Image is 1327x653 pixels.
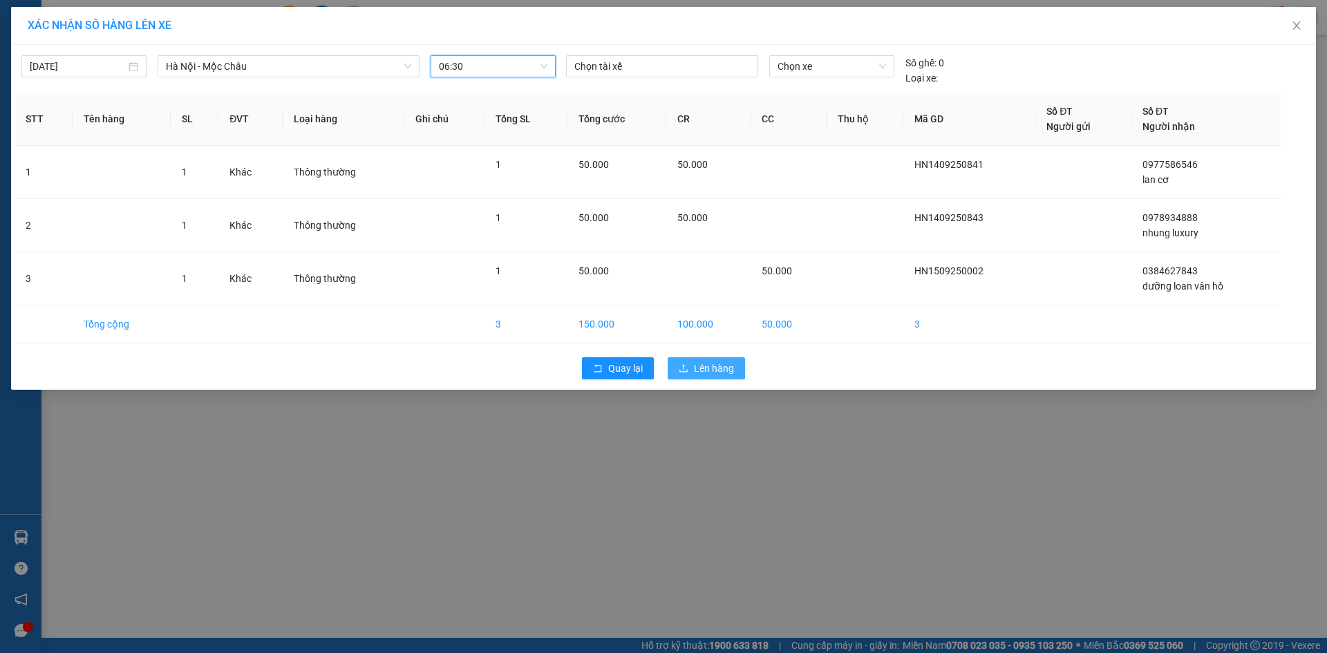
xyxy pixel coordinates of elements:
td: 50.000 [751,305,827,343]
span: 50.000 [578,265,609,276]
span: HN1509250002 [914,265,984,276]
span: Số ĐT [1046,106,1073,117]
span: Số ghế: [905,55,937,70]
span: Số ĐT [1142,106,1169,117]
td: 3 [15,252,73,305]
th: Ghi chú [404,93,484,146]
span: 50.000 [578,159,609,170]
span: Người gửi [1046,121,1091,132]
td: 1 [15,146,73,199]
th: Loại hàng [283,93,405,146]
span: dưỡng loan vân hồ [1142,281,1223,292]
td: 150.000 [567,305,666,343]
span: Lên hàng [694,361,734,376]
th: Mã GD [903,93,1035,146]
span: down [404,62,412,70]
span: lan cơ [1142,174,1169,185]
button: rollbackQuay lại [582,357,654,379]
th: Thu hộ [827,93,903,146]
span: 0978934888 [1142,212,1198,223]
th: STT [15,93,73,146]
span: Chọn xe [778,56,885,77]
span: HN1409250843 [914,212,984,223]
span: 1 [496,265,501,276]
span: rollback [593,363,603,375]
th: SL [171,93,218,146]
div: 0 [905,55,944,70]
button: uploadLên hàng [668,357,745,379]
input: 15/09/2025 [30,59,126,74]
span: Hà Nội - Mộc Châu [166,56,411,77]
span: HN1409250841 [914,159,984,170]
span: 1 [182,273,187,284]
td: 3 [484,305,567,343]
td: 3 [903,305,1035,343]
td: Khác [218,199,283,252]
th: Tổng cước [567,93,666,146]
span: nhung luxury [1142,227,1198,238]
span: 1 [496,159,501,170]
th: Tổng SL [484,93,567,146]
span: 50.000 [677,159,708,170]
span: Quay lại [608,361,643,376]
td: 100.000 [666,305,751,343]
span: 1 [182,220,187,231]
span: 1 [182,167,187,178]
th: ĐVT [218,93,283,146]
span: 06:30 [439,56,547,77]
button: Close [1277,7,1316,46]
span: 50.000 [578,212,609,223]
td: Tổng cộng [73,305,171,343]
td: Thông thường [283,146,405,199]
span: 50.000 [677,212,708,223]
td: Khác [218,146,283,199]
span: Người nhận [1142,121,1195,132]
td: Thông thường [283,252,405,305]
span: upload [679,363,688,375]
span: 0977586546 [1142,159,1198,170]
td: Thông thường [283,199,405,252]
span: 1 [496,212,501,223]
td: Khác [218,252,283,305]
th: CC [751,93,827,146]
span: 0384627843 [1142,265,1198,276]
th: CR [666,93,751,146]
th: Tên hàng [73,93,171,146]
span: close [1291,20,1302,31]
span: 50.000 [762,265,792,276]
span: XÁC NHẬN SỐ HÀNG LÊN XE [28,19,171,32]
span: Loại xe: [905,70,938,86]
td: 2 [15,199,73,252]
